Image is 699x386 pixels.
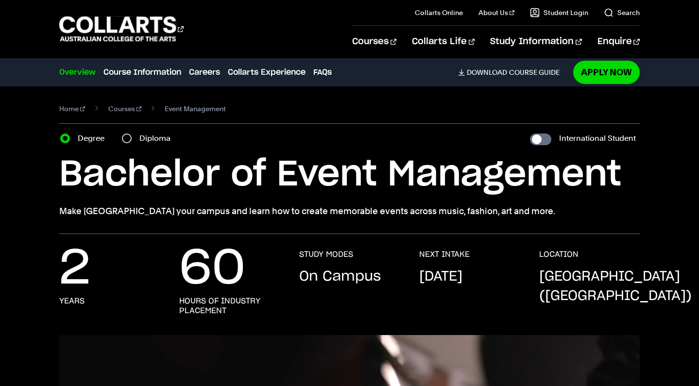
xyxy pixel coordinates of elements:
h3: NEXT INTAKE [419,250,470,259]
a: Study Information [490,26,581,58]
p: 2 [59,250,90,288]
span: Download [467,68,507,77]
label: Degree [78,132,110,145]
p: 60 [179,250,245,288]
a: Enquire [597,26,640,58]
a: Apply Now [573,61,640,84]
h3: hours of industry placement [179,296,280,316]
a: Courses [352,26,396,58]
a: Student Login [530,8,588,17]
h3: LOCATION [539,250,579,259]
p: Make [GEOGRAPHIC_DATA] your campus and learn how to create memorable events across music, fashion... [59,204,639,218]
a: Home [59,102,85,116]
a: Courses [108,102,141,116]
a: About Us [478,8,514,17]
a: Course Information [103,67,181,78]
span: Event Management [165,102,226,116]
a: DownloadCourse Guide [458,68,567,77]
h1: Bachelor of Event Management [59,153,639,197]
h3: STUDY MODES [299,250,353,259]
label: International Student [559,132,636,145]
div: Go to homepage [59,15,184,43]
a: Overview [59,67,96,78]
p: [GEOGRAPHIC_DATA] ([GEOGRAPHIC_DATA]) [539,267,692,306]
a: FAQs [313,67,332,78]
a: Careers [189,67,220,78]
label: Diploma [139,132,176,145]
a: Search [604,8,640,17]
p: On Campus [299,267,381,286]
h3: years [59,296,85,306]
a: Collarts Online [415,8,463,17]
a: Collarts Experience [228,67,306,78]
p: [DATE] [419,267,462,286]
a: Collarts Life [412,26,475,58]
